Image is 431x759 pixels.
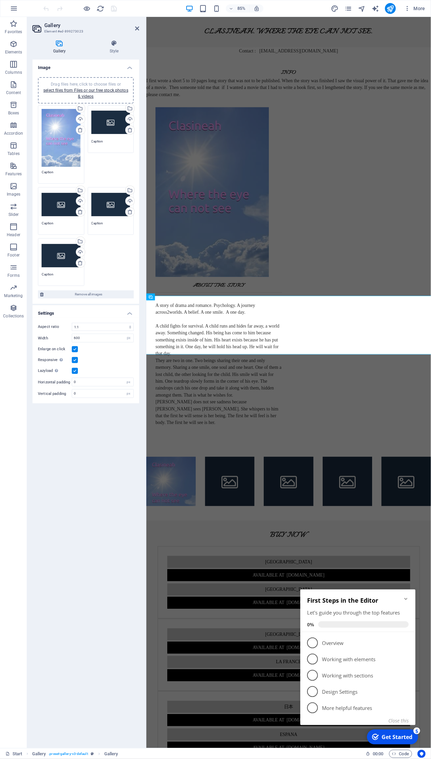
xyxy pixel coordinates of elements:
button: publish [385,3,396,14]
button: Usercentrics [417,750,426,758]
p: Favorites [5,29,22,35]
h6: 85% [236,4,247,13]
i: This element is a customizable preset [91,752,94,756]
p: Overview [24,57,106,64]
button: 85% [226,4,250,13]
div: img-small.jpg [42,242,81,269]
p: Elements [5,49,22,55]
div: px [124,389,133,398]
p: Forms [7,273,20,278]
h3: Element #ed-899273023 [44,28,126,35]
p: Content [6,90,21,95]
button: Close this [91,134,111,141]
nav: breadcrumb [32,750,118,758]
div: Let's guide you through the top features [9,26,111,33]
div: ScreenshotCoveropkindle-hpzEov3OZbg36hYtvrr5qA.png [42,109,81,167]
i: On resize automatically adjust zoom level to fit chosen device. [254,5,260,12]
div: Minimize checklist [106,13,111,19]
h6: Session time [366,750,384,758]
span: 00 00 [373,750,383,758]
div: 5 [116,144,123,151]
div: px [124,378,133,386]
div: img-small.jpg [91,109,130,136]
span: Remove all images [46,290,132,298]
span: Click to select. Double-click to edit [104,750,118,758]
span: : [378,751,379,756]
h2: First Steps in the Editor [9,13,111,21]
p: Working with sections [24,89,106,96]
i: Design (Ctrl+Alt+Y) [331,5,339,13]
label: Width [38,336,72,340]
label: Aspect ratio [38,323,72,331]
span: Click to select. Double-click to edit [32,750,46,758]
p: Images [7,192,21,197]
button: text_generator [371,4,380,13]
span: Drag files here, click to choose files or [43,82,128,99]
span: Code [392,750,409,758]
a: select files from Files or our free stock photos & videos [43,88,128,99]
label: Horizontal padding [38,380,72,384]
label: Vertical padding [38,392,72,396]
p: Features [5,171,22,177]
i: Navigator [358,5,366,13]
p: Marketing [4,293,23,298]
li: Overview [3,52,118,68]
i: AI Writer [371,5,379,13]
i: Pages (Ctrl+Alt+S) [344,5,352,13]
h2: Gallery [44,22,139,28]
li: Design Settings [3,101,118,117]
p: Design Settings [24,105,106,112]
label: Enlarge on click [38,345,72,353]
button: design [331,4,339,13]
li: Working with elements [3,68,118,84]
span: More [404,5,425,12]
h4: Settings [33,305,139,317]
a: Click to cancel selection. Double-click to open Pages [5,750,22,758]
div: img-small.jpg [91,191,130,218]
p: Footer [7,252,20,258]
button: Click here to leave preview mode and continue editing [83,4,91,13]
label: Lazyload [38,367,72,375]
label: Responsive [38,356,72,364]
p: Working with elements [24,73,106,80]
button: Remove all images [38,290,134,298]
div: img-small.jpg [42,191,81,218]
button: reload [96,4,105,13]
h4: Style [89,40,139,54]
div: Get Started [84,150,115,158]
span: . preset-gallery-v3-default [48,750,88,758]
button: Code [389,750,412,758]
p: Boxes [8,110,19,116]
p: Collections [3,313,24,319]
p: Header [7,232,20,238]
i: Publish [386,5,394,13]
button: navigator [358,4,366,13]
p: More helpful features [24,121,106,129]
p: Accordion [4,131,23,136]
p: Tables [7,151,20,156]
li: Working with sections [3,84,118,101]
i: Reload page [97,5,105,13]
button: More [401,3,428,14]
p: Columns [5,70,22,75]
li: More helpful features [3,117,118,133]
h4: Image [33,60,139,72]
h4: Gallery [33,40,89,54]
span: 0% [9,38,21,45]
div: Get Started 5 items remaining, 0% complete [69,147,121,161]
button: pages [344,4,352,13]
p: Slider [8,212,19,217]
